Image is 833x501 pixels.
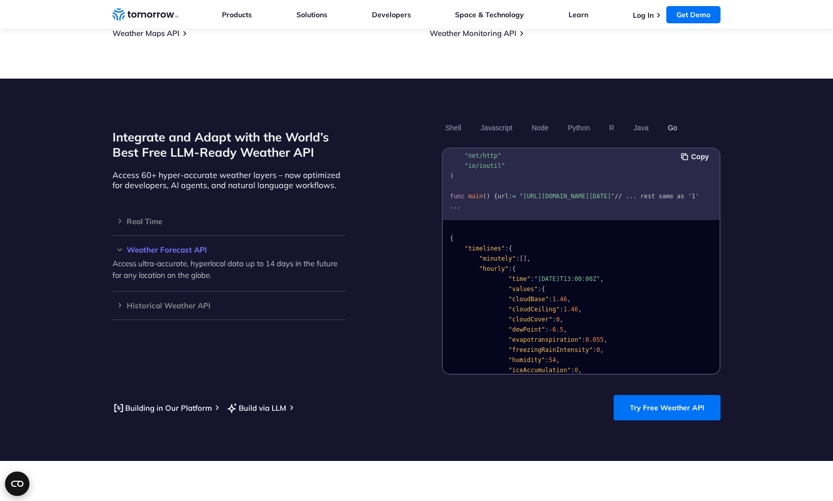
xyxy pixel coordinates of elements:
span: : [516,255,519,262]
span: , [563,326,567,333]
span: 1.46 [552,296,567,303]
span: : [545,326,549,333]
h3: Weather Forecast API [112,246,346,254]
span: : [593,346,596,353]
span: , [578,306,582,313]
span: : [582,336,585,343]
span: [ [519,255,523,262]
span: , [600,275,603,282]
span: "humidity" [509,356,545,364]
span: 1.46 [563,306,578,313]
span: "evapotranspiration" [509,336,582,343]
span: "[URL][DOMAIN_NAME][DATE]" [519,193,615,200]
span: "freezingRainIntensity" [509,346,593,353]
button: Copy [681,151,712,162]
button: Python [564,119,594,136]
span: : [509,265,512,272]
span: "iceAccumulation" [509,367,571,374]
span: ) [450,172,453,180]
span: : [545,356,549,364]
span: 6.5 [552,326,563,333]
span: "io/ioutil" [465,162,505,169]
span: 0 [556,316,560,323]
span: "time" [509,275,531,282]
span: "minutely" [479,255,516,262]
a: Build via LLM [226,402,286,414]
a: Solutions [296,10,327,19]
a: Log In [633,11,654,20]
span: := [509,193,516,200]
a: Developers [372,10,411,19]
span: "dewPoint" [509,326,545,333]
button: Open CMP widget [5,472,29,496]
a: Space & Technology [455,10,524,19]
span: , [578,367,582,374]
button: Java [630,119,652,136]
span: - [549,326,552,333]
span: "cloudCeiling" [509,306,560,313]
a: Building in Our Platform [112,402,212,414]
a: Weather Monitoring API [430,28,516,38]
span: 54 [549,356,556,364]
span: "cloudBase" [509,296,549,303]
span: "net/http" [465,152,501,159]
span: "[DATE]T13:00:00Z" [534,275,600,282]
span: : [538,285,541,293]
span: { [542,285,545,293]
a: Weather Maps API [112,28,179,38]
span: main [468,193,483,200]
span: : [571,367,574,374]
span: , [600,346,603,353]
span: "hourly" [479,265,509,272]
button: Go [664,119,681,136]
span: 0 [575,367,578,374]
span: : [505,245,508,252]
span: "values" [509,285,538,293]
span: , [603,336,607,343]
span: , [567,296,571,303]
span: : [549,296,552,303]
button: Javascript [477,119,516,136]
p: Access ultra-accurate, hyperlocal data up to 14 days in the future for any location on the globe. [112,258,346,281]
span: { [450,235,453,242]
a: Learn [569,10,588,19]
span: "timelines" [465,245,505,252]
span: : [552,316,556,323]
span: url [498,193,509,200]
span: : [531,275,534,282]
span: { [509,245,512,252]
span: , [527,255,531,262]
span: 0 [596,346,600,353]
span: func [450,193,465,200]
p: Access 60+ hyper-accurate weather layers – now optimized for developers, AI agents, and natural l... [112,170,346,190]
span: { [512,265,516,272]
a: Home link [112,7,178,22]
span: 0.055 [585,336,603,343]
span: : [560,306,563,313]
button: R [605,119,618,136]
span: { [494,193,498,200]
span: , [556,356,560,364]
a: Try Free Weather API [614,395,721,420]
button: Node [528,119,552,136]
button: Shell [442,119,465,136]
span: "fmt" [465,142,483,149]
span: ] [523,255,527,262]
h2: Integrate and Adapt with the World’s Best Free LLM-Ready Weather API [112,129,346,160]
span: , [560,316,563,323]
span: ( [483,193,486,200]
h3: Real Time [112,218,346,225]
h3: Historical Weather API [112,302,346,309]
a: Get Demo [666,6,721,23]
a: Products [222,10,252,19]
span: ) [486,193,490,200]
span: "cloudCover" [509,316,553,323]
